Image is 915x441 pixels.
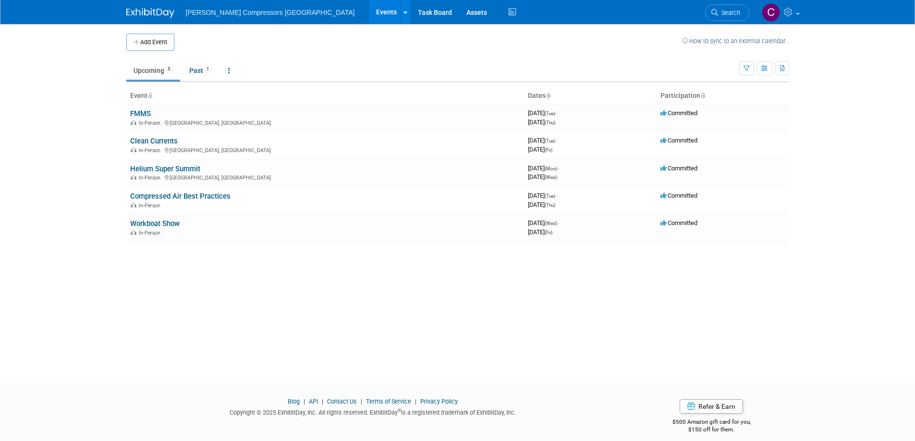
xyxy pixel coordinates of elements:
[660,192,697,199] span: Committed
[559,165,560,172] span: -
[528,219,560,226] span: [DATE]
[528,137,558,144] span: [DATE]
[139,230,163,236] span: In-Person
[126,88,524,104] th: Event
[131,230,136,235] img: In-Person Event
[130,192,231,201] a: Compressed Air Best Practices
[546,92,550,99] a: Sort by Start Date
[139,175,163,181] span: In-Person
[131,147,136,152] img: In-Person Event
[288,398,300,405] a: Blog
[718,9,740,16] span: Search
[557,109,558,117] span: -
[528,109,558,117] span: [DATE]
[528,201,555,208] span: [DATE]
[545,230,552,235] span: (Fri)
[545,111,555,116] span: (Tue)
[657,88,789,104] th: Participation
[126,34,174,51] button: Add Event
[545,175,557,180] span: (Wed)
[139,203,163,209] span: In-Person
[557,137,558,144] span: -
[366,398,411,405] a: Terms of Service
[126,61,180,80] a: Upcoming5
[545,203,555,208] span: (Thu)
[126,406,620,417] div: Copyright © 2025 ExhibitDay, Inc. All rights reserved. ExhibitDay is a registered trademark of Ex...
[528,192,558,199] span: [DATE]
[413,398,419,405] span: |
[319,398,326,405] span: |
[545,120,555,125] span: (Thu)
[634,412,789,434] div: $500 Amazon gift card for you,
[147,92,152,99] a: Sort by Event Name
[660,165,697,172] span: Committed
[682,37,789,45] a: How to sync to an external calendar...
[126,8,174,18] img: ExhibitDay
[528,173,557,180] span: [DATE]
[705,4,749,21] a: Search
[130,219,180,228] a: Workboat Show
[130,173,520,181] div: [GEOGRAPHIC_DATA], [GEOGRAPHIC_DATA]
[139,147,163,154] span: In-Person
[131,120,136,125] img: In-Person Event
[301,398,307,405] span: |
[660,109,697,117] span: Committed
[139,120,163,126] span: In-Person
[130,109,151,118] a: FMMS
[204,66,212,73] span: 1
[327,398,357,405] a: Contact Us
[130,146,520,154] div: [GEOGRAPHIC_DATA], [GEOGRAPHIC_DATA]
[660,137,697,144] span: Committed
[700,92,705,99] a: Sort by Participation Type
[130,137,178,145] a: Clean Currents
[660,219,697,226] span: Committed
[420,398,458,405] a: Privacy Policy
[545,147,552,153] span: (Fri)
[131,175,136,179] img: In-Person Event
[545,221,557,226] span: (Wed)
[186,9,355,16] span: [PERSON_NAME] Compressors [GEOGRAPHIC_DATA]
[131,203,136,207] img: In-Person Event
[130,165,200,173] a: Helium Super Summit
[545,138,555,143] span: (Tue)
[524,88,657,104] th: Dates
[634,426,789,434] div: $150 off for them.
[528,228,552,236] span: [DATE]
[309,398,318,405] a: API
[528,119,555,126] span: [DATE]
[165,66,173,73] span: 5
[545,166,557,171] span: (Mon)
[680,399,743,414] a: Refer & Earn
[130,119,520,126] div: [GEOGRAPHIC_DATA], [GEOGRAPHIC_DATA]
[762,3,780,22] img: Crystal Wilson
[182,61,219,80] a: Past1
[528,146,552,153] span: [DATE]
[528,165,560,172] span: [DATE]
[559,219,560,226] span: -
[557,192,558,199] span: -
[545,193,555,199] span: (Tue)
[398,408,401,413] sup: ®
[358,398,365,405] span: |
